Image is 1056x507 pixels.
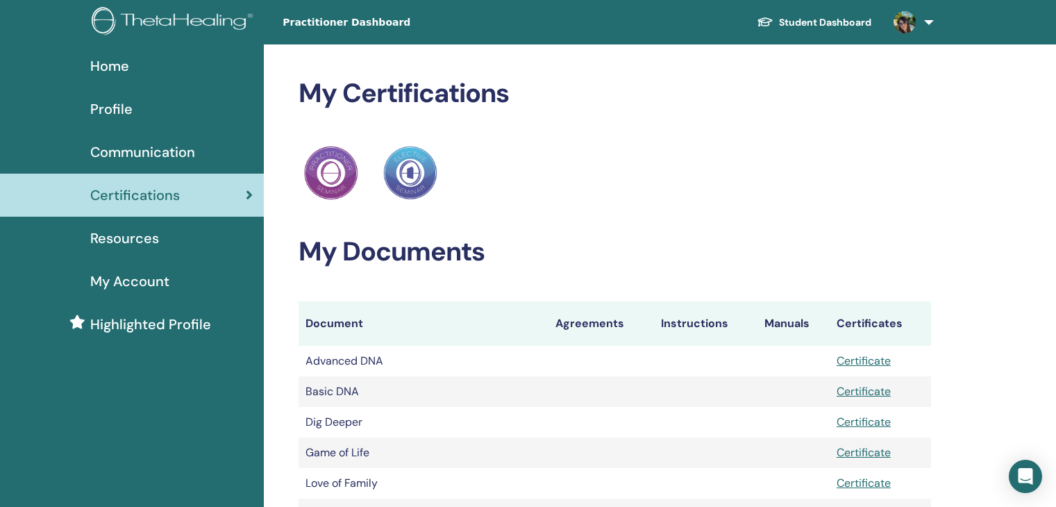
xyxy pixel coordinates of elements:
[299,236,931,268] h2: My Documents
[837,445,891,460] a: Certificate
[299,438,548,468] td: Game of Life
[383,146,437,200] img: Practitioner
[90,142,195,163] span: Communication
[757,16,773,28] img: graduation-cap-white.svg
[299,346,548,376] td: Advanced DNA
[830,301,931,346] th: Certificates
[299,407,548,438] td: Dig Deeper
[92,7,258,38] img: logo.png
[90,56,129,76] span: Home
[299,301,548,346] th: Document
[90,314,211,335] span: Highlighted Profile
[894,11,916,33] img: default.jpg
[757,301,830,346] th: Manuals
[90,228,159,249] span: Resources
[90,99,133,119] span: Profile
[90,271,169,292] span: My Account
[746,10,882,35] a: Student Dashboard
[1009,460,1042,493] div: Open Intercom Messenger
[654,301,757,346] th: Instructions
[299,376,548,407] td: Basic DNA
[837,384,891,399] a: Certificate
[837,476,891,490] a: Certificate
[299,78,931,110] h2: My Certifications
[299,468,548,499] td: Love of Family
[90,185,180,206] span: Certifications
[837,354,891,368] a: Certificate
[548,301,654,346] th: Agreements
[837,415,891,429] a: Certificate
[304,146,358,200] img: Practitioner
[283,15,491,30] span: Practitioner Dashboard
